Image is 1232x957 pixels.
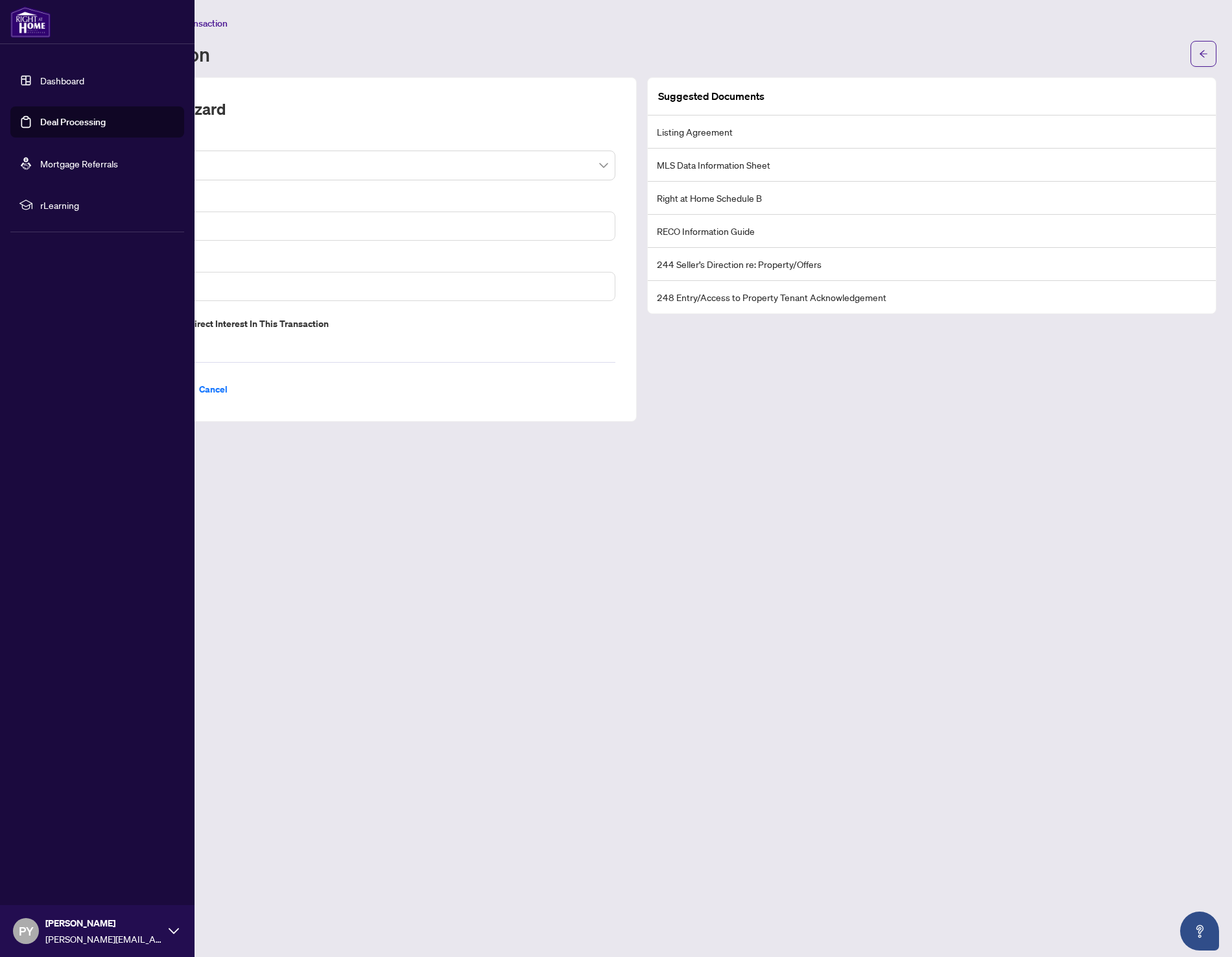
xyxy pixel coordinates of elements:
[89,135,615,149] label: Transaction Type
[89,256,615,271] label: Property Address
[10,6,51,38] img: logo
[45,916,162,930] span: [PERSON_NAME]
[189,378,238,400] button: Cancel
[199,379,228,400] span: Cancel
[648,182,1216,215] li: Right at Home Schedule B
[40,198,175,212] span: rLearning
[40,158,118,169] a: Mortgage Referrals
[97,153,608,178] span: Listing - Lease
[648,215,1216,248] li: RECO Information Guide
[45,932,162,946] span: [PERSON_NAME][EMAIL_ADDRESS][DOMAIN_NAME]
[658,88,764,104] article: Suggested Documents
[89,317,615,331] label: Do you have direct or indirect interest in this transaction
[1199,49,1208,58] span: arrow-left
[89,196,615,210] label: MLS ID
[40,116,106,128] a: Deal Processing
[648,115,1216,149] li: Listing Agreement
[1180,912,1219,951] button: Open asap
[648,149,1216,182] li: MLS Data Information Sheet
[19,922,34,940] span: PY
[40,75,84,86] a: Dashboard
[161,18,228,29] span: Add Transaction
[648,248,1216,281] li: 244 Seller’s Direction re: Property/Offers
[648,281,1216,313] li: 248 Entry/Access to Property Tenant Acknowledgement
